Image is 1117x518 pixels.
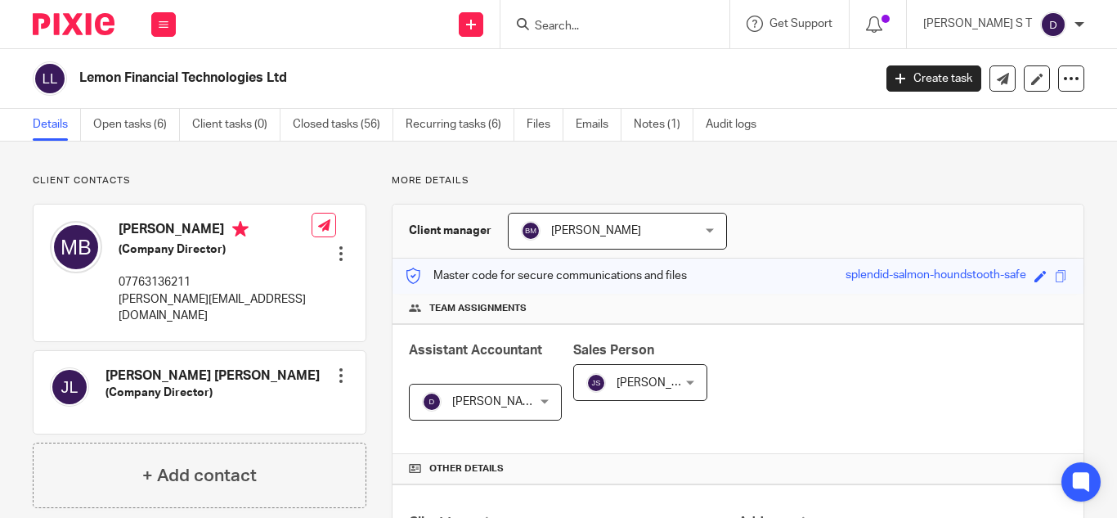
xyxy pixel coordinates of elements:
h3: Client manager [409,223,491,239]
img: svg%3E [33,61,67,96]
span: [PERSON_NAME] [617,377,707,389]
img: svg%3E [50,367,89,407]
img: svg%3E [1040,11,1066,38]
a: Closed tasks (56) [293,109,393,141]
a: Audit logs [706,109,769,141]
img: svg%3E [50,221,102,273]
p: Client contacts [33,174,366,187]
img: Pixie [33,13,114,35]
span: [PERSON_NAME] S T [452,396,561,408]
span: Other details [429,462,504,475]
a: Details [33,109,81,141]
span: Get Support [769,18,832,29]
span: [PERSON_NAME] [551,225,641,236]
a: Open tasks (6) [93,109,180,141]
p: 07763136211 [119,274,312,291]
h4: + Add contact [142,463,257,489]
span: Team assignments [429,302,527,315]
span: Assistant Accountant [409,344,542,357]
a: Create task [886,65,981,92]
p: [PERSON_NAME][EMAIL_ADDRESS][DOMAIN_NAME] [119,291,312,325]
img: svg%3E [521,221,541,241]
p: Master code for secure communications and files [405,268,687,284]
span: Sales Person [573,344,654,357]
img: svg%3E [586,373,606,393]
a: Client tasks (0) [192,109,280,141]
img: svg%3E [422,392,442,412]
h4: [PERSON_NAME] [119,221,312,241]
a: Notes (1) [634,109,693,141]
a: Recurring tasks (6) [406,109,514,141]
a: Files [527,109,563,141]
i: Primary [232,221,249,237]
h2: Lemon Financial Technologies Ltd [79,70,706,87]
input: Search [533,20,680,34]
h5: (Company Director) [105,385,320,401]
div: splendid-salmon-houndstooth-safe [846,267,1026,286]
h5: (Company Director) [119,241,312,258]
p: More details [392,174,1084,187]
a: Emails [576,109,621,141]
h4: [PERSON_NAME] [PERSON_NAME] [105,367,320,385]
p: [PERSON_NAME] S T [923,16,1032,32]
